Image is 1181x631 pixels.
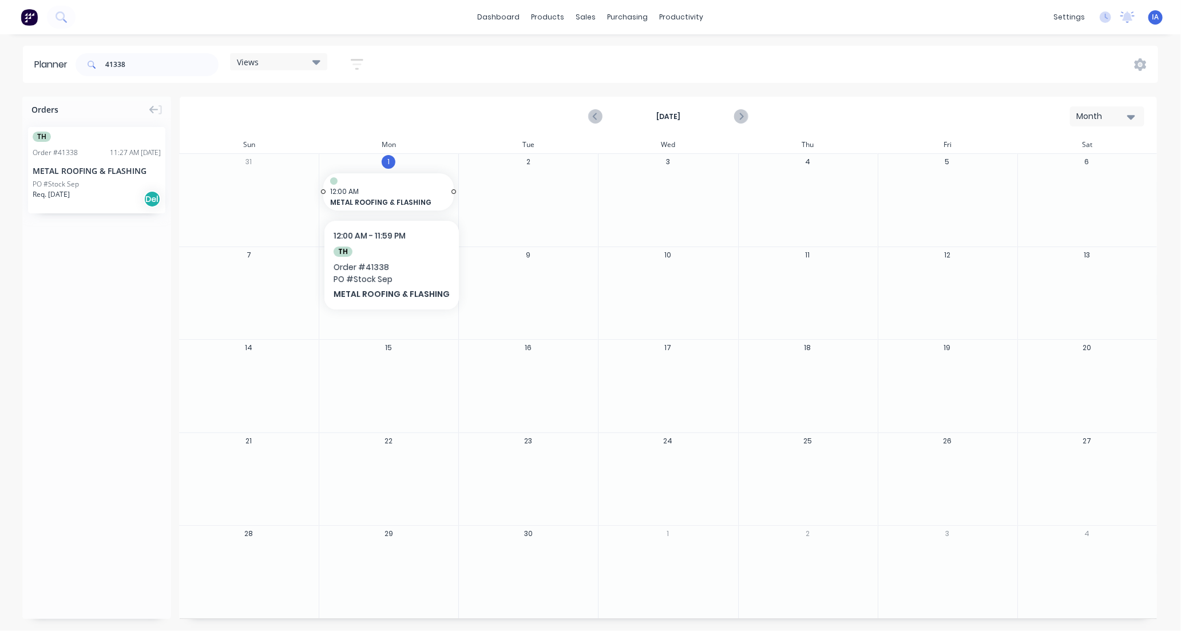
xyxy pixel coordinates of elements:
span: 12:00 AM [330,186,442,197]
div: settings [1048,9,1091,26]
button: 31 [242,155,256,169]
button: 13 [1080,248,1094,261]
button: 22 [382,434,395,448]
div: Tue [458,136,598,153]
button: Previous page [589,109,603,124]
button: 20 [1080,341,1094,355]
div: Thu [738,136,878,153]
div: METAL ROOFING & FLASHING [33,165,161,177]
button: 24 [661,434,675,448]
div: 12:00 AMMETAL ROOFING & FLASHING [323,173,454,211]
button: 11 [801,248,815,261]
button: 5 [941,155,954,169]
button: 23 [521,434,535,448]
strong: [DATE] [611,112,726,122]
a: dashboard [472,9,526,26]
button: 8 [382,248,395,261]
div: purchasing [602,9,654,26]
div: Order # 41338 [33,148,78,158]
button: 29 [382,527,395,541]
span: Req. [DATE] [33,189,70,200]
div: Planner [34,58,73,72]
button: 26 [941,434,954,448]
button: 3 [941,527,954,541]
button: Next page [734,109,747,124]
button: 1 [661,527,675,541]
button: 9 [521,248,535,261]
button: 15 [382,341,395,355]
span: IA [1152,12,1159,22]
button: 25 [801,434,815,448]
div: products [526,9,570,26]
div: Wed [598,136,738,153]
div: sales [570,9,602,26]
input: Search for orders... [105,53,219,76]
button: 10 [661,248,675,261]
span: Orders [31,104,58,116]
div: PO #Stock Sep [33,179,79,189]
button: 19 [941,341,954,355]
button: 2 [521,155,535,169]
span: Views [237,56,259,68]
div: productivity [654,9,710,26]
span: METAL ROOFING & FLASHING [330,197,435,208]
button: 16 [521,341,535,355]
div: Month [1076,110,1129,122]
div: Del [144,191,161,208]
button: 4 [801,155,815,169]
div: Fri [878,136,1017,153]
button: 4 [1080,527,1094,541]
button: 21 [242,434,256,448]
button: Month [1070,106,1144,126]
button: 28 [242,527,256,541]
button: 30 [521,527,535,541]
button: 17 [661,341,675,355]
button: 14 [242,341,256,355]
span: TH [33,132,51,142]
button: 18 [801,341,815,355]
button: 7 [242,248,256,261]
img: Factory [21,9,38,26]
div: Sun [179,136,319,153]
button: 6 [1080,155,1094,169]
button: 1 [382,155,395,169]
div: Mon [319,136,458,153]
button: 27 [1080,434,1094,448]
div: Sat [1017,136,1157,153]
div: 11:27 AM [DATE] [110,148,161,158]
button: 2 [801,527,815,541]
button: 3 [661,155,675,169]
button: 12 [941,248,954,261]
